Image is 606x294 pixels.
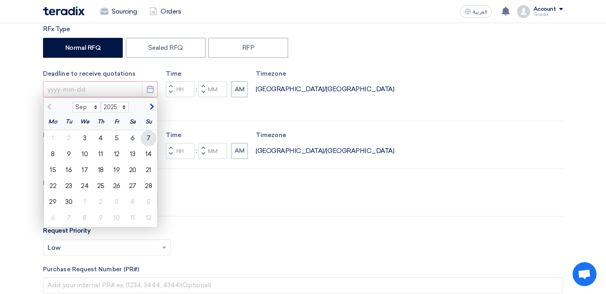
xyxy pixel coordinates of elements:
span: العربية [473,9,487,15]
label: Sealed RFQ [126,38,206,58]
div: RFx Type [43,24,563,34]
div: 20 [125,162,141,178]
div: 11 [93,146,109,162]
input: PR Deadline [43,143,158,159]
div: 6 [45,210,61,226]
div: Teradix [533,12,563,17]
div: 30 [61,194,77,210]
input: Hours [166,81,194,97]
div: Mo [45,114,61,130]
input: Minutes [198,143,227,159]
div: Account [533,6,556,13]
label: Time [166,131,248,140]
div: Th [93,114,109,130]
label: Normal RFQ [43,38,123,58]
label: Time [166,69,248,78]
div: 2 [61,130,77,146]
input: Delivery Date [43,190,158,206]
div: 19 [109,162,125,178]
div: 1 [77,194,93,210]
div: 3 [77,130,93,146]
div: 1 [45,130,61,146]
div: 15 [45,162,61,178]
label: PR Deadline [43,131,158,140]
div: 23 [61,178,77,194]
div: 22 [45,178,61,194]
a: Open chat [573,262,596,286]
label: Request Priority [43,226,90,235]
div: 2 [93,194,109,210]
div: 10 [109,210,125,226]
button: العربية [460,5,492,18]
div: 3 [109,194,125,210]
a: Sourcing [94,3,143,20]
img: Teradix logo [43,6,84,16]
div: 7 [61,210,77,226]
label: Deadline to receive quotations [43,69,158,78]
div: 4 [93,130,109,146]
div: 12 [141,210,157,226]
div: 9 [93,210,109,226]
div: Tu [61,114,77,130]
div: 17 [77,162,93,178]
div: We [77,114,93,130]
div: 27 [125,178,141,194]
div: 29 [45,194,61,210]
div: 14 [141,146,157,162]
div: 13 [125,146,141,162]
label: Purchase Request Number (PR#) [43,265,563,274]
div: 10 [77,146,93,162]
div: 5 [141,194,157,210]
div: 16 [61,162,77,178]
div: 12 [109,146,125,162]
div: 5 [109,130,125,146]
input: Hours [166,143,194,159]
button: AM [231,81,248,97]
div: 6 [125,130,141,146]
p: You must select RFx Deadline [43,99,563,107]
input: Minutes [198,81,227,97]
div: 4 [125,194,141,210]
input: yyyy-mm-dd [43,81,158,97]
label: Timezone [256,69,394,78]
div: 8 [45,146,61,162]
div: 21 [141,162,157,178]
a: Orders [143,3,187,20]
div: 24 [77,178,93,194]
div: 11 [125,210,141,226]
div: : [194,146,198,156]
div: 26 [109,178,125,194]
div: [GEOGRAPHIC_DATA]/[GEOGRAPHIC_DATA] [256,146,394,156]
div: 25 [93,178,109,194]
div: 8 [77,210,93,226]
div: 28 [141,178,157,194]
div: Su [141,114,157,130]
div: : [194,84,198,94]
label: Timezone [256,131,394,140]
img: profile_test.png [517,5,530,18]
div: 18 [93,162,109,178]
input: Add your internal PR# ex. (1234, 3444, 4344)(Optional) [43,277,563,293]
div: Fr [109,114,125,130]
label: RFP [208,38,288,58]
button: AM [231,143,248,159]
div: [GEOGRAPHIC_DATA]/[GEOGRAPHIC_DATA] [256,84,394,94]
div: 9 [61,146,77,162]
label: Delivery Date [43,178,158,188]
div: 7 [141,130,157,146]
div: Sa [125,114,141,130]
